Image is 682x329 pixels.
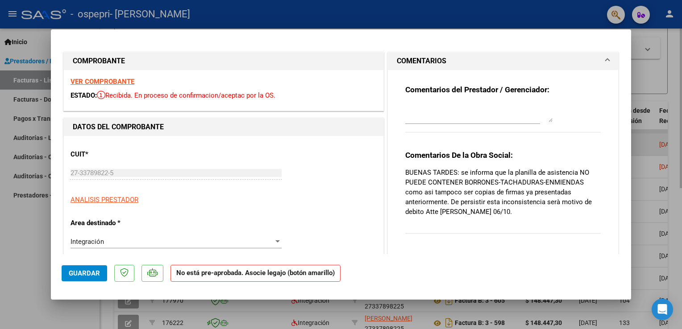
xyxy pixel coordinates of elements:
[405,151,513,160] strong: Comentarios De la Obra Social:
[397,56,446,66] h1: COMENTARIOS
[388,52,618,70] mat-expansion-panel-header: COMENTARIOS
[97,91,275,99] span: Recibida. En proceso de confirmacion/aceptac por la OS.
[388,70,618,257] div: COMENTARIOS
[71,238,104,246] span: Integración
[71,218,162,228] p: Area destinado *
[71,78,134,86] a: VER COMPROBANTE
[405,85,549,94] strong: Comentarios del Prestador / Gerenciador:
[69,269,100,277] span: Guardar
[62,265,107,281] button: Guardar
[71,91,97,99] span: ESTADO:
[652,299,673,320] div: Open Intercom Messenger
[405,168,601,217] p: BUENAS TARDES: se informa que la planilla de asistencia NO PUEDE CONTENER BORRONES-TACHADURAS-ENM...
[170,265,341,282] strong: No está pre-aprobada. Asocie legajo (botón amarillo)
[71,196,138,204] span: ANALISIS PRESTADOR
[71,149,162,160] p: CUIT
[73,123,164,131] strong: DATOS DEL COMPROBANTE
[73,57,125,65] strong: COMPROBANTE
